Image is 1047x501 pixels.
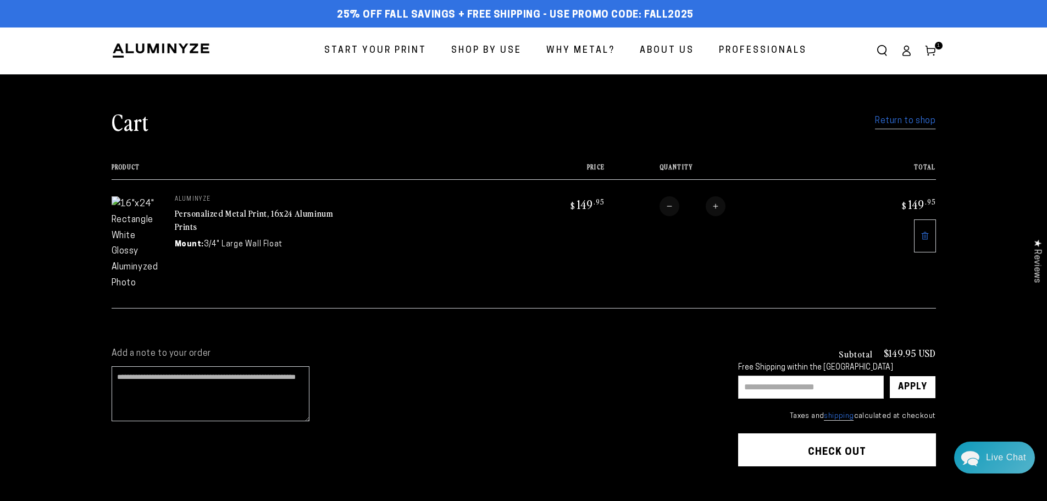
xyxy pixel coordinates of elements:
div: Chat widget toggle [954,442,1035,474]
span: About Us [640,43,694,59]
th: Quantity [605,163,836,179]
span: Shop By Use [451,43,522,59]
span: Start Your Print [324,43,426,59]
a: Personalized Metal Print, 16x24 Aluminum Prints [175,207,334,233]
th: Price [505,163,605,179]
input: Quantity for Personalized Metal Print, 16x24 Aluminum Prints [679,196,706,216]
th: Product [112,163,505,179]
button: Check out [738,433,936,466]
a: Start Your Print [316,36,435,65]
a: Remove 16"x24" Rectangle White Glossy Aluminyzed Photo [914,219,936,252]
div: Contact Us Directly [986,442,1026,474]
span: 25% off FALL Savings + Free Shipping - Use Promo Code: FALL2025 [337,9,694,21]
dt: Mount: [175,239,204,250]
small: Taxes and calculated at checkout [738,411,936,422]
th: Total [836,163,936,179]
a: Why Metal? [538,36,623,65]
div: Apply [898,376,927,398]
summary: Search our site [870,38,894,63]
div: Click to open Judge.me floating reviews tab [1026,230,1047,291]
sup: .95 [925,197,936,206]
bdi: 149 [900,196,936,212]
p: aluminyze [175,196,340,203]
a: Return to shop [875,113,935,129]
a: shipping [824,412,854,421]
sup: .95 [594,197,605,206]
img: Aluminyze [112,42,210,59]
a: About Us [631,36,702,65]
dd: 3/4" Large Wall Float [204,239,282,250]
span: Why Metal? [546,43,615,59]
label: Add a note to your order [112,348,716,360]
p: $149.95 USD [884,348,936,358]
img: 16"x24" Rectangle White Glossy Aluminyzed Photo [112,196,158,291]
div: Free Shipping within the [GEOGRAPHIC_DATA] [738,364,936,373]
span: Professionals [719,43,807,59]
h1: Cart [112,107,149,136]
a: Professionals [711,36,815,65]
span: $ [570,200,575,211]
h3: Subtotal [839,349,873,358]
span: $ [902,200,907,211]
span: 1 [937,42,940,49]
bdi: 149 [569,196,605,212]
a: Shop By Use [443,36,530,65]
